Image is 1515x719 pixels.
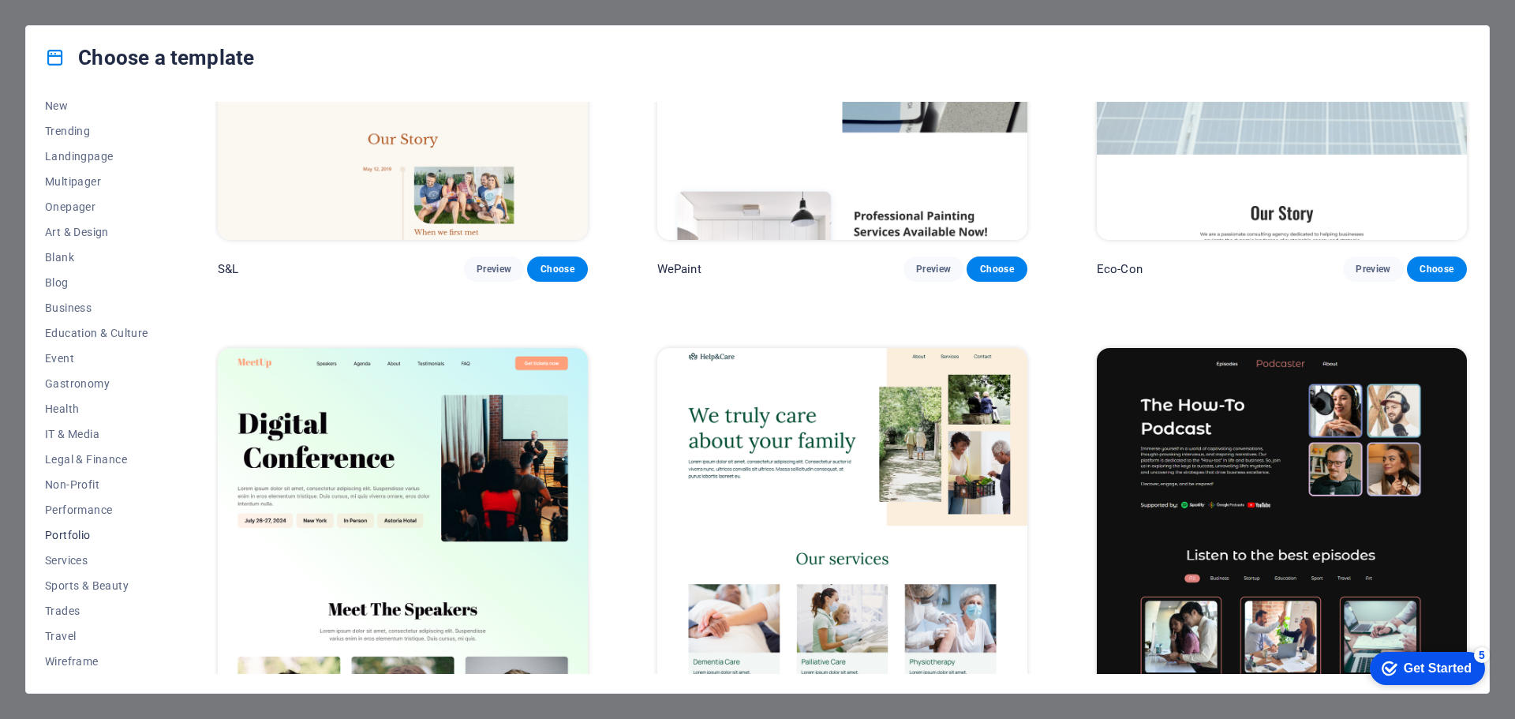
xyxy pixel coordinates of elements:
[540,263,574,275] span: Choose
[218,348,588,689] img: MeetUp
[45,529,148,541] span: Portfolio
[657,348,1027,689] img: Help & Care
[979,263,1014,275] span: Choose
[916,263,951,275] span: Preview
[657,261,701,277] p: WePaint
[45,295,148,320] button: Business
[45,421,148,447] button: IT & Media
[967,257,1027,282] button: Choose
[45,377,148,390] span: Gastronomy
[45,598,148,624] button: Trades
[45,320,148,346] button: Education & Culture
[45,352,148,365] span: Event
[45,472,148,497] button: Non-Profit
[45,346,148,371] button: Event
[1407,257,1467,282] button: Choose
[45,45,254,70] h4: Choose a template
[45,624,148,649] button: Travel
[1356,263,1390,275] span: Preview
[45,99,148,112] span: New
[45,200,148,213] span: Onepager
[45,522,148,548] button: Portfolio
[13,8,128,41] div: Get Started 5 items remaining, 0% complete
[45,245,148,270] button: Blank
[45,175,148,188] span: Multipager
[45,655,148,668] span: Wireframe
[1097,261,1143,277] p: Eco-Con
[45,226,148,238] span: Art & Design
[477,263,511,275] span: Preview
[45,403,148,415] span: Health
[527,257,587,282] button: Choose
[45,605,148,617] span: Trades
[45,428,148,440] span: IT & Media
[47,17,114,32] div: Get Started
[45,194,148,219] button: Onepager
[117,3,133,19] div: 5
[45,453,148,466] span: Legal & Finance
[45,504,148,516] span: Performance
[464,257,524,282] button: Preview
[45,396,148,421] button: Health
[45,579,148,592] span: Sports & Beauty
[45,276,148,289] span: Blog
[45,93,148,118] button: New
[45,118,148,144] button: Trending
[1097,348,1467,689] img: Podcaster
[45,270,148,295] button: Blog
[45,144,148,169] button: Landingpage
[45,478,148,491] span: Non-Profit
[218,261,238,277] p: S&L
[45,554,148,567] span: Services
[45,219,148,245] button: Art & Design
[45,169,148,194] button: Multipager
[45,251,148,264] span: Blank
[45,497,148,522] button: Performance
[45,649,148,674] button: Wireframe
[45,548,148,573] button: Services
[45,630,148,642] span: Travel
[903,257,963,282] button: Preview
[1420,263,1454,275] span: Choose
[45,573,148,598] button: Sports & Beauty
[45,125,148,137] span: Trending
[45,301,148,314] span: Business
[1343,257,1403,282] button: Preview
[45,150,148,163] span: Landingpage
[45,447,148,472] button: Legal & Finance
[45,327,148,339] span: Education & Culture
[45,371,148,396] button: Gastronomy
